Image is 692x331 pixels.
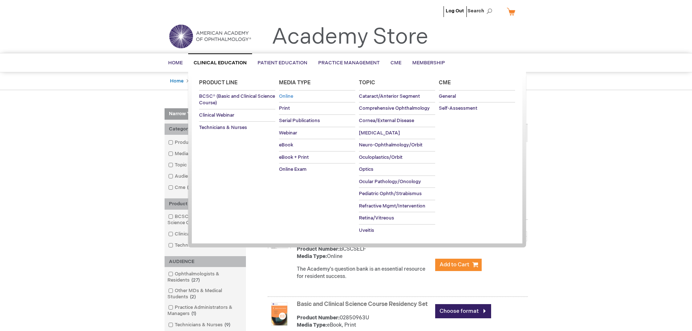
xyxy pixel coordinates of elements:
span: Cataract/Anterior Segment [359,93,420,99]
span: Retina/Vitreous [359,215,394,221]
span: 16 [185,185,197,190]
strong: Product Number: [297,315,340,321]
a: Choose format [435,304,491,318]
span: Self-Assessment [439,105,477,111]
span: Topic [359,80,375,86]
a: Ophthalmologists & Residents27 [166,271,244,284]
button: Add to Cart [435,259,482,271]
span: Online [279,93,293,99]
div: Product Line [165,198,246,210]
strong: Media Type: [297,322,327,328]
span: Refractive Mgmt/Intervention [359,203,425,209]
a: Basic and Clinical Science Course Residency Set [297,301,428,308]
strong: Media Type: [297,253,327,259]
span: Search [468,4,495,18]
strong: Product Number: [297,246,340,252]
strong: Narrow Your Choices [165,108,246,120]
span: Oculoplastics/Orbit [359,154,402,160]
span: Technicians & Nurses [199,125,247,130]
span: Comprehensive Ophthalmology [359,105,430,111]
span: BCSC® (Basic and Clinical Science Course) [199,93,275,106]
a: Academy Store [272,24,428,50]
span: 1 [190,311,198,316]
span: 7 [223,242,232,248]
img: Basic and Clinical Science Course Residency Set [268,302,291,326]
span: Membership [412,60,445,66]
span: Serial Publications [279,118,320,124]
span: Webinar [279,130,297,136]
span: Media Type [279,80,311,86]
a: Product Line28 [166,139,217,146]
span: eBook [279,142,293,148]
span: Practice Management [318,60,380,66]
a: Practice Administrators & Managers1 [166,304,244,317]
a: Technicians & Nurses9 [166,322,233,328]
span: Home [168,60,183,66]
a: Log Out [446,8,464,14]
a: BCSC® (Basic and Clinical Science Course)18 [166,213,244,226]
span: Optics [359,166,373,172]
span: Add to Cart [440,261,469,268]
span: Uveitis [359,227,374,233]
span: Clinical Webinar [199,112,234,118]
span: 27 [190,277,202,283]
span: Pediatric Ophth/Strabismus [359,191,422,197]
span: Cornea/External Disease [359,118,414,124]
span: 2 [188,294,198,300]
span: Print [279,105,290,111]
span: Patient Education [258,60,307,66]
span: 34 [187,162,199,168]
a: Cme16 [166,184,198,191]
a: Audience35 [166,173,209,180]
a: Media Type34 [166,150,214,157]
span: [MEDICAL_DATA] [359,130,400,136]
a: Other MDs & Medical Students2 [166,287,244,300]
span: eBook + Print [279,154,309,160]
span: General [439,93,456,99]
a: Technicians & Nurses7 [166,242,233,249]
a: Home [170,78,183,84]
div: The Academy's question bank is an essential resource for resident success. [297,266,432,280]
a: Topic34 [166,162,200,169]
div: 02850963U eBook, Print [297,314,432,329]
span: Clinical Education [194,60,247,66]
div: Category [165,124,246,135]
div: BCSCSELF Online [297,246,432,260]
span: CME [390,60,401,66]
span: Online Exam [279,166,307,172]
span: Neuro-Ophthalmology/Orbit [359,142,422,148]
span: Ocular Pathology/Oncology [359,179,421,185]
span: Product Line [199,80,238,86]
span: Cme [439,80,451,86]
a: Clinical Webinar3 [166,231,220,238]
span: 9 [223,322,232,328]
div: AUDIENCE [165,256,246,267]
